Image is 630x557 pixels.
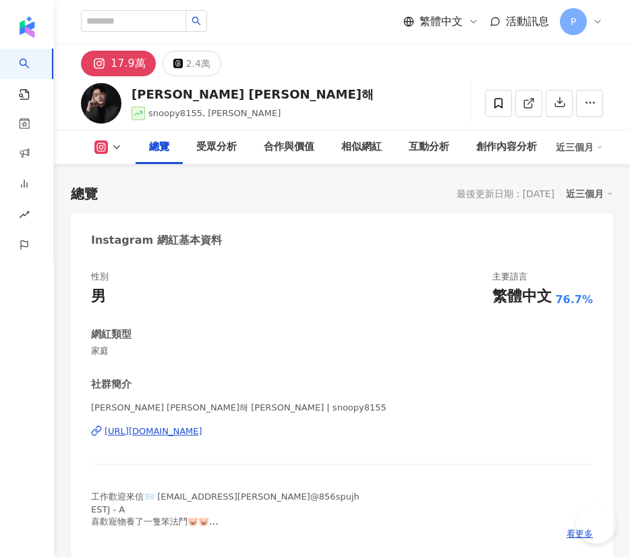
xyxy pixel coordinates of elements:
[576,503,617,543] iframe: Help Scout Beacon - Open
[476,139,537,155] div: 創作內容分析
[409,139,449,155] div: 互動分析
[567,528,593,540] span: 看更多
[91,271,109,283] div: 性別
[16,16,38,38] img: logo icon
[163,51,221,76] button: 2.4萬
[81,51,156,76] button: 17.9萬
[341,139,382,155] div: 相似網紅
[186,54,210,73] div: 2.4萬
[19,201,30,232] span: rise
[571,14,576,29] span: P
[91,327,132,342] div: 網紅類型
[81,83,121,124] img: KOL Avatar
[196,139,237,155] div: 受眾分析
[420,14,463,29] span: 繁體中文
[556,136,603,158] div: 近三個月
[492,286,552,307] div: 繁體中文
[91,345,593,357] span: 家庭
[566,185,613,203] div: 近三個月
[264,139,314,155] div: 合作與價值
[91,425,593,437] a: [URL][DOMAIN_NAME]
[149,139,169,155] div: 總覽
[132,86,374,103] div: [PERSON_NAME] [PERSON_NAME]해
[91,402,593,414] span: [PERSON_NAME] [PERSON_NAME]해 [PERSON_NAME] | snoopy8155
[457,188,554,199] div: 最後更新日期：[DATE]
[105,425,202,437] div: [URL][DOMAIN_NAME]
[71,184,98,203] div: 總覽
[19,49,46,101] a: search
[506,15,549,28] span: 活動訊息
[148,108,281,118] span: snoopy8155, [PERSON_NAME]
[91,286,106,307] div: 男
[555,292,593,307] span: 76.7%
[111,54,146,73] div: 17.9萬
[91,233,222,248] div: Instagram 網紅基本資料
[91,377,132,392] div: 社群簡介
[492,271,527,283] div: 主要語言
[192,16,201,26] span: search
